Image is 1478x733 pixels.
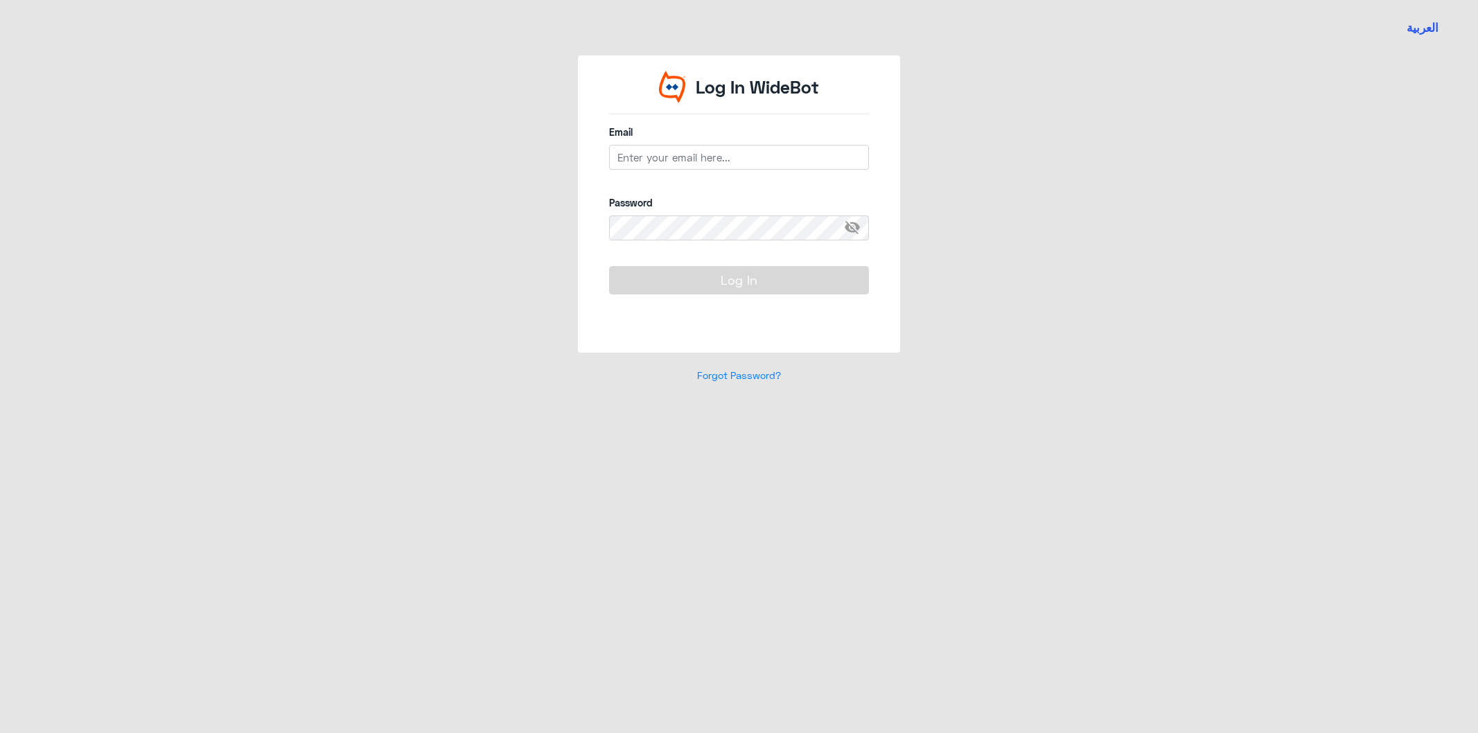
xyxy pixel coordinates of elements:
input: Enter your email here... [609,145,869,170]
button: العربية [1407,19,1439,37]
a: Forgot Password? [697,369,781,381]
p: Log In WideBot [696,74,819,100]
label: Password [609,195,869,210]
button: Log In [609,266,869,294]
img: Widebot Logo [659,71,685,103]
label: Email [609,125,869,139]
span: visibility_off [844,215,869,240]
a: Switch language [1398,10,1447,45]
